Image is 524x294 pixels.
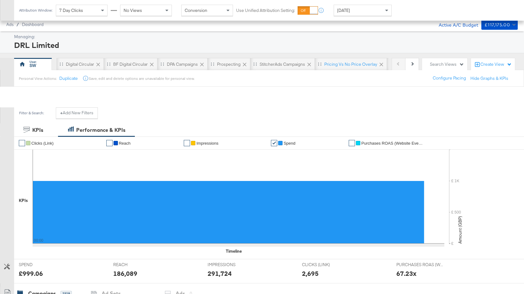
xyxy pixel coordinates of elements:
[14,34,516,40] div: Managing:
[470,75,508,81] button: Hide Graphs & KPIs
[484,21,510,29] div: £117,175.00
[19,111,44,115] div: Filter & Search:
[396,262,443,268] span: PURCHASES ROAS (WEBSITE EVENTS)
[167,61,198,67] div: DPA Campaigns
[31,141,54,146] span: Clicks (Link)
[324,61,377,67] div: Pricing vs No Price Overlay
[283,141,295,146] span: Spend
[107,62,110,66] div: Drag to reorder tab
[60,110,63,116] strong: +
[432,20,478,29] div: Active A/C Budget
[113,262,160,268] span: REACH
[349,140,355,146] a: ✔
[22,22,44,27] a: Dashboard
[113,269,137,278] div: 186,089
[6,22,13,27] span: Ads
[19,262,66,268] span: SPEND
[430,61,464,67] div: Search Views
[124,8,142,13] span: No Views
[66,61,94,67] div: Digital Circular
[481,20,518,30] button: £117,175.00
[19,76,57,81] div: Personal View Actions:
[271,140,277,146] a: ✔
[19,8,53,13] div: Attribution Window:
[226,248,242,254] div: Timeline
[32,126,43,134] div: KPIs
[253,62,257,66] div: Drag to reorder tab
[60,62,63,66] div: Drag to reorder tab
[208,269,232,278] div: 291,724
[19,198,28,204] div: KPIs
[76,126,125,134] div: Performance & KPIs
[14,40,516,50] div: DRL Limited
[184,140,190,146] a: ✔
[106,140,113,146] a: ✔
[161,62,164,66] div: Drag to reorder tab
[56,107,98,119] button: +Add New Filters
[217,61,241,67] div: Prospecting
[196,141,218,146] span: Impressions
[396,269,416,278] div: 67.23x
[59,75,78,81] button: Duplicate
[361,141,424,146] span: Purchases ROAS (Website Events)
[89,76,194,81] div: Save, edit and delete options are unavailable for personal view.
[59,8,83,13] span: 7 Day Clicks
[29,63,36,69] div: SW
[13,22,22,27] span: /
[119,141,131,146] span: Reach
[318,62,321,66] div: Drag to reorder tab
[337,8,350,13] span: [DATE]
[208,262,255,268] span: IMPRESSIONS
[19,269,43,278] div: £999.06
[260,61,305,67] div: StitcherAds Campaigns
[302,269,319,278] div: 2,695
[428,73,470,84] button: Configure Pacing
[480,61,512,68] div: Create View
[302,262,349,268] span: CLICKS (LINK)
[185,8,207,13] span: Conversion
[19,140,25,146] a: ✔
[457,216,463,244] text: Amount (GBP)
[113,61,148,67] div: BF Digital Circular
[236,8,295,13] label: Use Unified Attribution Setting:
[211,62,214,66] div: Drag to reorder tab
